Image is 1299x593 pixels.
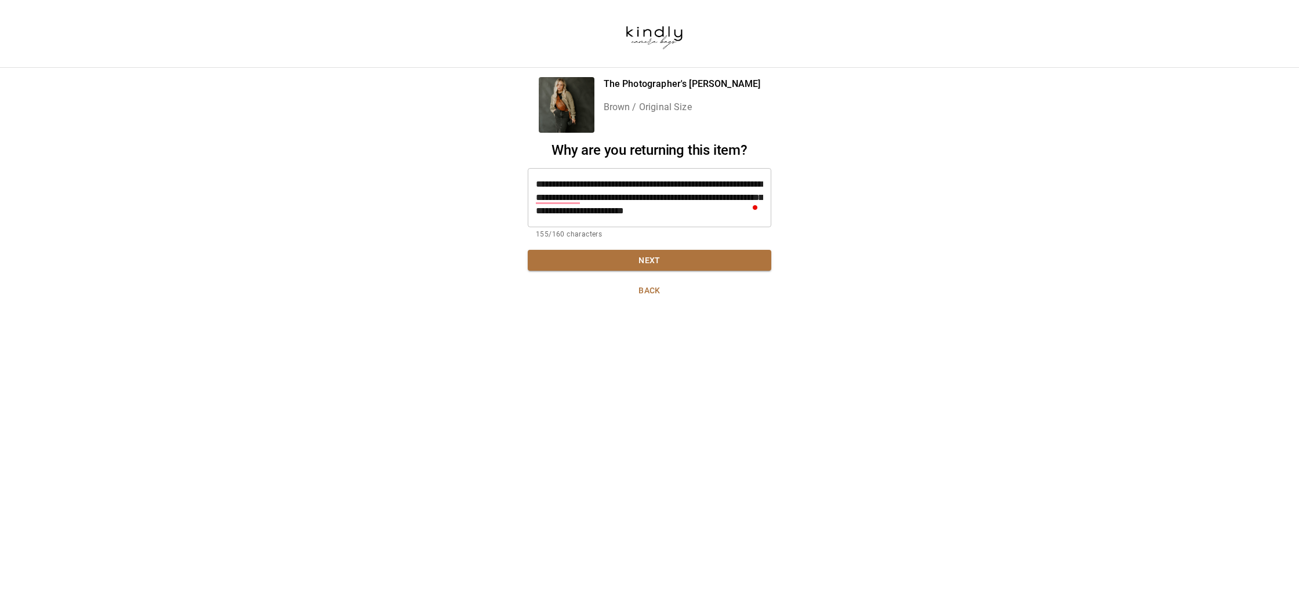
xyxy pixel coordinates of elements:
[609,9,698,59] img: kindlycamerabags.myshopify.com-b37650f6-6cf4-42a0-a808-989f93ebecdf
[536,177,763,217] textarea: To enrich screen reader interactions, please activate Accessibility in Grammarly extension settings
[528,280,771,301] button: Back
[528,250,771,271] button: Next
[536,229,763,241] p: 155/160 characters
[604,100,761,114] p: Brown / Original Size
[528,142,771,159] h2: Why are you returning this item?
[604,77,761,91] p: The Photographer's [PERSON_NAME]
